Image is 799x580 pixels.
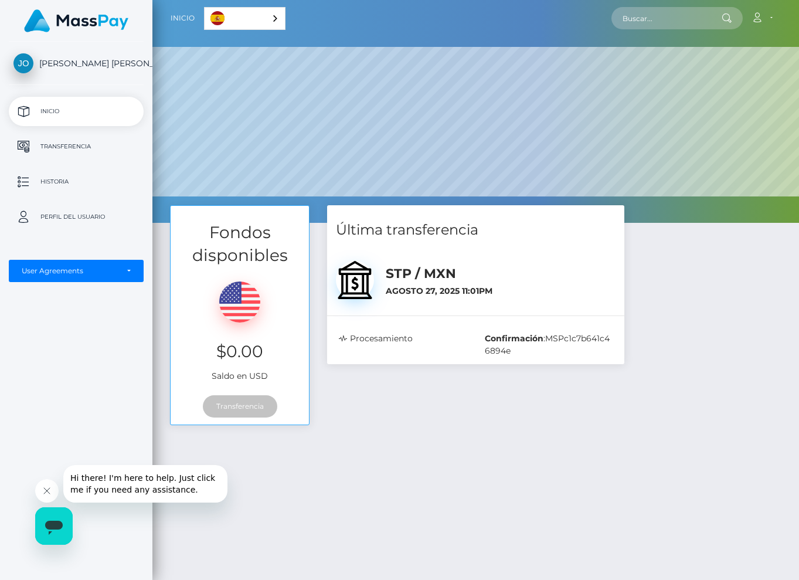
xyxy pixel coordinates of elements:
iframe: Botón para iniciar la ventana de mensajería [35,507,73,545]
aside: Language selected: Español [204,7,285,30]
div: Procesamiento [330,333,475,357]
a: Perfil del usuario [9,202,144,232]
input: Buscar... [611,7,722,29]
p: Inicio [13,103,139,120]
img: MassPay [24,9,128,32]
p: Perfil del usuario [13,208,139,226]
div: Saldo en USD [171,267,309,388]
span: MSPc1c7b641c46894e [485,333,610,356]
div: User Agreements [22,266,118,276]
iframe: Cerrar mensaje [35,479,59,503]
h5: STP / MXN [386,265,616,283]
p: Historia [13,173,139,191]
a: Español [205,8,285,29]
h3: $0.00 [179,340,300,363]
img: bank.svg [336,261,374,299]
h6: Agosto 27, 2025 11:01PM [386,286,616,296]
button: User Agreements [9,260,144,282]
a: Inicio [171,6,195,30]
span: [PERSON_NAME] [PERSON_NAME] [9,58,144,69]
h4: Última transferencia [336,220,616,240]
iframe: Mensaje de la compañía [63,465,227,503]
img: USD.png [219,281,260,323]
a: Historia [9,167,144,196]
b: Confirmación [485,333,543,344]
div: : [476,333,621,357]
a: Inicio [9,97,144,126]
div: Language [204,7,285,30]
a: Transferencia [9,132,144,161]
h3: Fondos disponibles [171,221,309,267]
p: Transferencia [13,138,139,155]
